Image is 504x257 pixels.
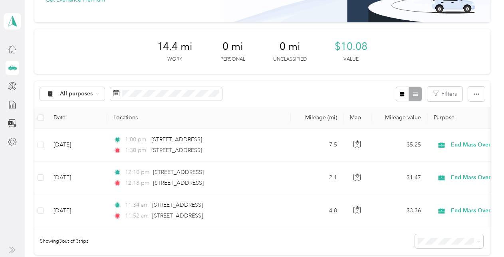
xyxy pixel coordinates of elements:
[459,212,504,257] iframe: Everlance-gr Chat Button Frame
[125,135,148,144] span: 1:00 pm
[222,40,243,53] span: 0 mi
[47,162,107,194] td: [DATE]
[107,107,291,129] th: Locations
[60,91,93,97] span: All purposes
[371,194,427,227] td: $3.36
[291,162,343,194] td: 2.1
[125,146,148,155] span: 1:30 pm
[343,56,359,63] p: Value
[273,56,307,63] p: Unclassified
[125,201,149,210] span: 11:34 am
[220,56,245,63] p: Personal
[427,87,462,101] button: Filters
[291,194,343,227] td: 4.8
[371,162,427,194] td: $1.47
[153,180,204,186] span: [STREET_ADDRESS]
[152,202,203,208] span: [STREET_ADDRESS]
[371,129,427,162] td: $5.25
[151,136,202,143] span: [STREET_ADDRESS]
[125,212,149,220] span: 11:52 am
[151,147,202,154] span: [STREET_ADDRESS]
[153,169,204,176] span: [STREET_ADDRESS]
[335,40,367,53] span: $10.08
[47,194,107,227] td: [DATE]
[371,107,427,129] th: Mileage value
[47,107,107,129] th: Date
[343,107,371,129] th: Map
[47,129,107,162] td: [DATE]
[280,40,300,53] span: 0 mi
[125,179,149,188] span: 12:18 pm
[291,107,343,129] th: Mileage (mi)
[291,129,343,162] td: 7.5
[125,168,149,177] span: 12:10 pm
[152,212,203,219] span: [STREET_ADDRESS]
[157,40,192,53] span: 14.4 mi
[167,56,182,63] p: Work
[34,238,88,245] span: Showing 3 out of 3 trips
